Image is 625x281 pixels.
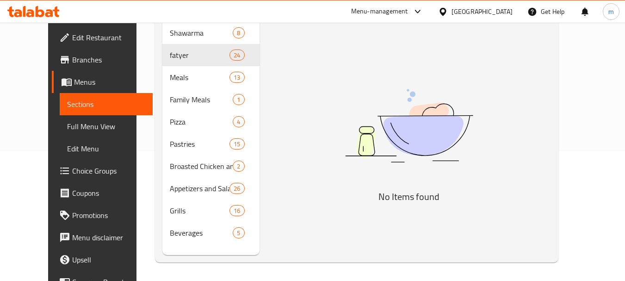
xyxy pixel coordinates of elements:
span: m [608,6,614,17]
span: Family Meals [170,94,233,105]
span: 15 [230,140,244,149]
a: Coupons [52,182,153,204]
div: Grills16 [162,200,260,222]
a: Promotions [52,204,153,226]
span: 26 [230,184,244,193]
div: Family Meals1 [162,88,260,111]
span: Sections [67,99,145,110]
span: Menus [74,76,145,87]
h5: No Items found [293,189,525,204]
span: 5 [233,229,244,237]
div: items [233,161,244,172]
div: Shawarma8 [162,22,260,44]
span: 1 [233,95,244,104]
a: Full Menu View [60,115,153,137]
div: Pizza4 [162,111,260,133]
span: Beverages [170,227,233,238]
a: Edit Restaurant [52,26,153,49]
span: Full Menu View [67,121,145,132]
a: Edit Menu [60,137,153,160]
span: Promotions [72,210,145,221]
span: fatyer [170,50,230,61]
div: items [229,72,244,83]
span: Choice Groups [72,165,145,176]
span: Edit Restaurant [72,32,145,43]
span: 8 [233,29,244,37]
span: Pastries [170,138,230,150]
span: 2 [233,162,244,171]
a: Menu disclaimer [52,226,153,249]
span: Coupons [72,187,145,199]
span: Appetizers and Salads [170,183,230,194]
span: Branches [72,54,145,65]
div: Meals13 [162,66,260,88]
div: [GEOGRAPHIC_DATA] [452,6,513,17]
span: 4 [233,118,244,126]
div: items [229,50,244,61]
a: Sections [60,93,153,115]
span: 16 [230,206,244,215]
div: Broasted Chicken and Machine2 [162,155,260,177]
a: Upsell [52,249,153,271]
div: items [229,183,244,194]
nav: Menu sections [162,18,260,248]
span: Menu disclaimer [72,232,145,243]
div: items [229,205,244,216]
div: Beverages5 [162,222,260,244]
a: Choice Groups [52,160,153,182]
a: Branches [52,49,153,71]
div: fatyer24 [162,44,260,66]
div: Pastries15 [162,133,260,155]
span: Meals [170,72,230,83]
div: items [233,94,244,105]
div: Appetizers and Salads26 [162,177,260,200]
span: Upsell [72,254,145,265]
img: dish.svg [293,64,525,187]
span: 13 [230,73,244,82]
span: 24 [230,51,244,60]
span: Shawarma [170,27,233,38]
div: Menu-management [351,6,408,17]
span: Pizza [170,116,233,127]
span: Broasted Chicken and Machine [170,161,233,172]
span: Grills [170,205,230,216]
span: Edit Menu [67,143,145,154]
div: items [229,138,244,150]
div: items [233,116,244,127]
a: Menus [52,71,153,93]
